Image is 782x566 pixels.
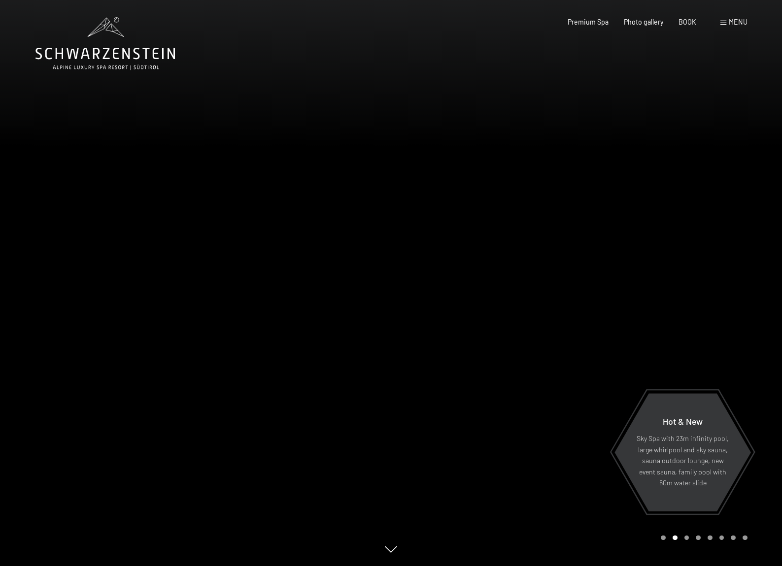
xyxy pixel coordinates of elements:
[657,535,747,540] div: Carousel Pagination
[663,416,703,427] font: Hot & New
[679,18,696,26] a: BOOK
[624,18,663,26] a: Photo gallery
[673,535,678,540] div: Carousel Page 2 (Current Slide)
[708,535,713,540] div: Carousel Page 5
[729,18,748,26] font: menu
[568,18,609,26] a: Premium Spa
[696,535,701,540] div: Carousel Page 4
[637,434,729,487] font: Sky Spa with 23m infinity pool, large whirlpool and sky sauna, sauna outdoor lounge, new event sa...
[731,535,736,540] div: Carousel Page 7
[614,393,751,512] a: Hot & New Sky Spa with 23m infinity pool, large whirlpool and sky sauna, sauna outdoor lounge, ne...
[743,535,748,540] div: Carousel Page 8
[684,535,689,540] div: Carousel Page 3
[661,535,666,540] div: Carousel Page 1
[719,535,724,540] div: Carousel Page 6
